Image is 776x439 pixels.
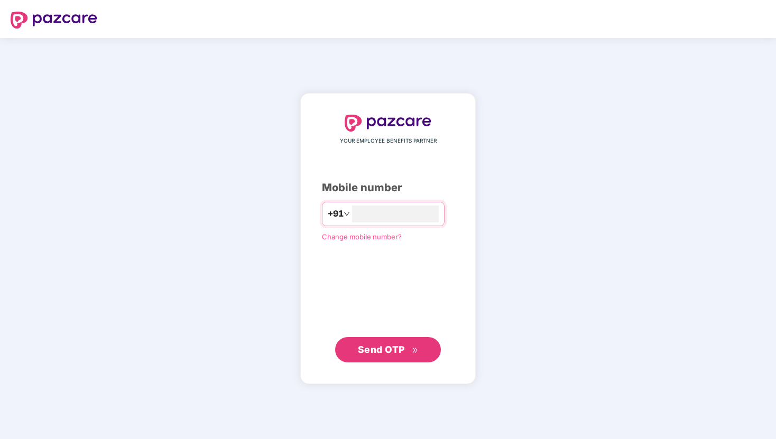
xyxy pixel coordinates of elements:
[11,12,97,29] img: logo
[340,137,437,145] span: YOUR EMPLOYEE BENEFITS PARTNER
[322,232,402,241] a: Change mobile number?
[335,337,441,362] button: Send OTPdouble-right
[322,180,454,196] div: Mobile number
[344,211,350,217] span: down
[345,115,431,132] img: logo
[412,347,419,354] span: double-right
[358,344,405,355] span: Send OTP
[328,207,344,220] span: +91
